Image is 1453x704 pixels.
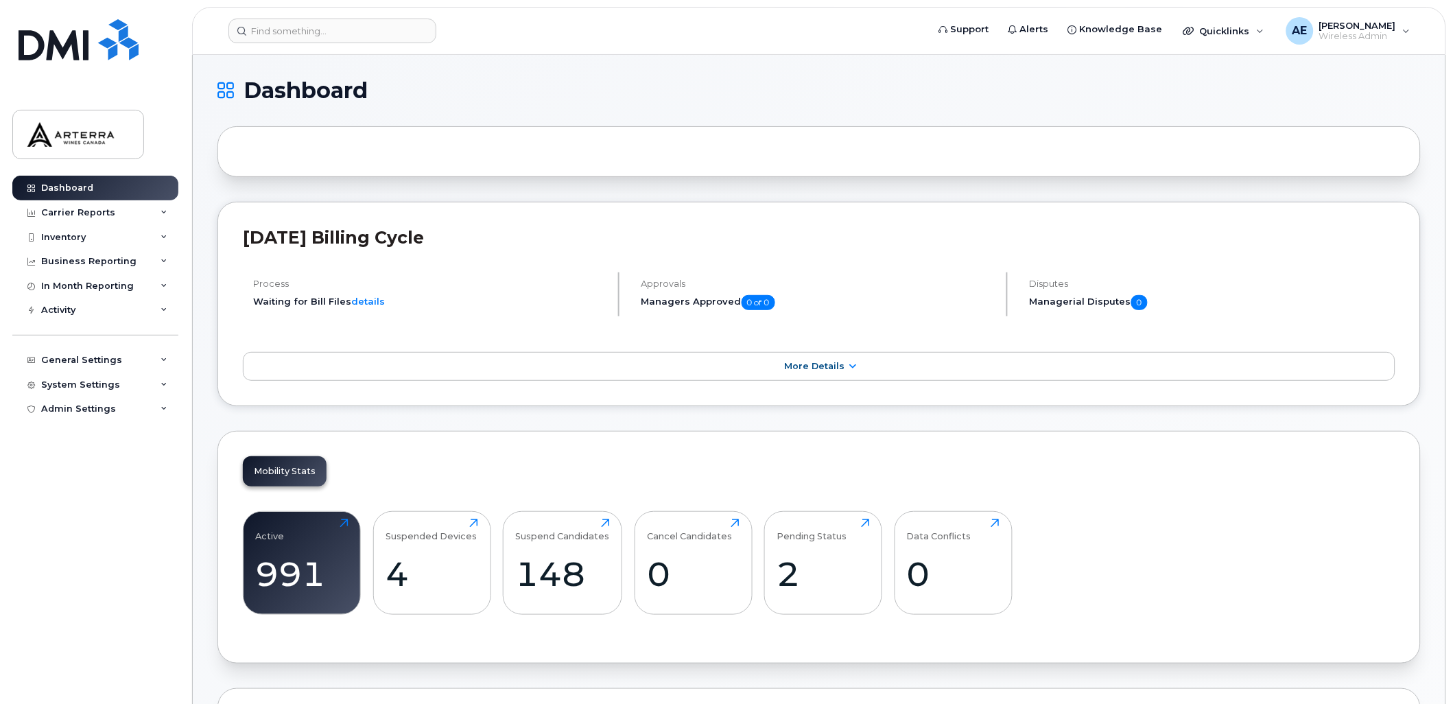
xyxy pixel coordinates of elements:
[777,519,870,607] a: Pending Status2
[907,554,1000,594] div: 0
[777,519,847,541] div: Pending Status
[777,554,870,594] div: 2
[742,295,775,310] span: 0 of 0
[253,295,606,308] li: Waiting for Bill Files
[784,361,844,371] span: More Details
[907,519,971,541] div: Data Conflicts
[1030,279,1395,289] h4: Disputes
[253,279,606,289] h4: Process
[244,80,368,101] span: Dashboard
[351,296,385,307] a: details
[647,519,740,607] a: Cancel Candidates0
[243,227,1395,248] h2: [DATE] Billing Cycle
[516,554,610,594] div: 148
[1030,295,1395,310] h5: Managerial Disputes
[1131,295,1148,310] span: 0
[256,554,349,594] div: 991
[386,554,478,594] div: 4
[647,554,740,594] div: 0
[386,519,478,607] a: Suspended Devices4
[647,519,732,541] div: Cancel Candidates
[641,279,995,289] h4: Approvals
[256,519,349,607] a: Active991
[641,295,995,310] h5: Managers Approved
[256,519,285,541] div: Active
[386,519,477,541] div: Suspended Devices
[907,519,1000,607] a: Data Conflicts0
[516,519,610,541] div: Suspend Candidates
[516,519,610,607] a: Suspend Candidates148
